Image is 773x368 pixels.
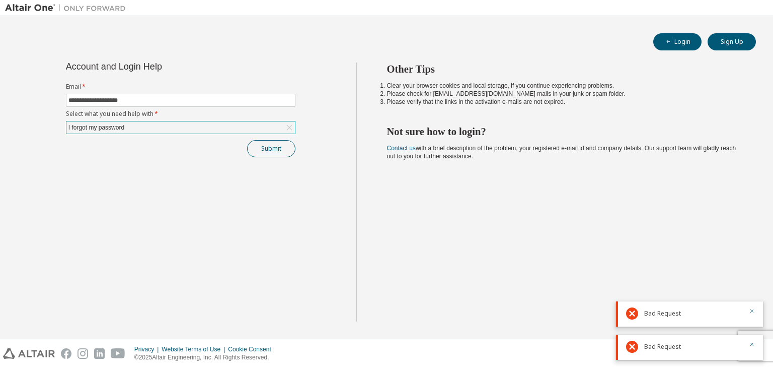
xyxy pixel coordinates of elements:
[247,140,295,157] button: Submit
[111,348,125,359] img: youtube.svg
[387,98,738,106] li: Please verify that the links in the activation e-mails are not expired.
[61,348,71,359] img: facebook.svg
[387,125,738,138] h2: Not sure how to login?
[644,310,681,318] span: Bad Request
[67,122,126,133] div: I forgot my password
[644,343,681,351] span: Bad Request
[708,33,756,50] button: Sign Up
[162,345,228,353] div: Website Terms of Use
[94,348,105,359] img: linkedin.svg
[228,345,277,353] div: Cookie Consent
[5,3,131,13] img: Altair One
[387,82,738,90] li: Clear your browser cookies and local storage, if you continue experiencing problems.
[387,63,738,76] h2: Other Tips
[66,83,295,91] label: Email
[78,348,88,359] img: instagram.svg
[387,90,738,98] li: Please check for [EMAIL_ADDRESS][DOMAIN_NAME] mails in your junk or spam folder.
[387,145,416,152] a: Contact us
[3,348,55,359] img: altair_logo.svg
[134,353,277,362] p: © 2025 Altair Engineering, Inc. All Rights Reserved.
[653,33,702,50] button: Login
[66,121,295,134] div: I forgot my password
[134,345,162,353] div: Privacy
[66,63,250,71] div: Account and Login Help
[66,110,295,118] label: Select what you need help with
[387,145,736,160] span: with a brief description of the problem, your registered e-mail id and company details. Our suppo...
